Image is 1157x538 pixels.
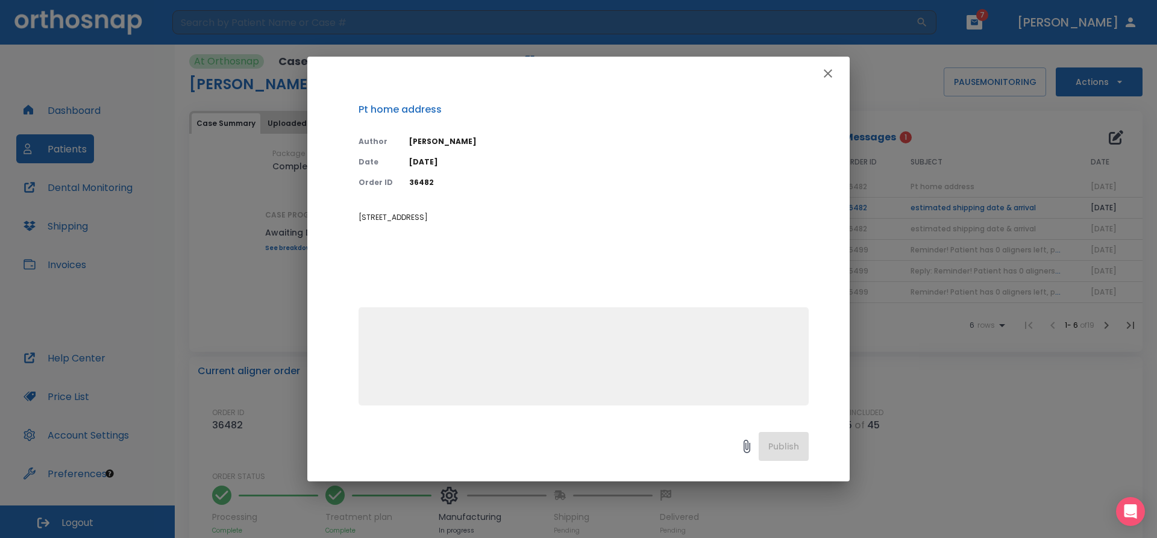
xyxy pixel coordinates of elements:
p: [DATE] [409,157,809,167]
div: Open Intercom Messenger [1116,497,1145,526]
p: Pt home address [359,102,809,117]
p: Author [359,136,395,147]
p: 36482 [409,177,809,188]
p: Order ID [359,177,395,188]
span: [STREET_ADDRESS] [359,212,428,222]
p: Date [359,157,395,167]
p: [PERSON_NAME] [409,136,809,147]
